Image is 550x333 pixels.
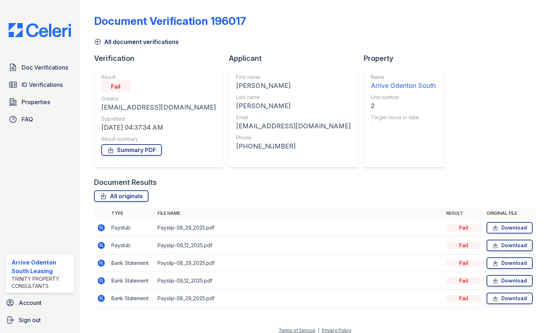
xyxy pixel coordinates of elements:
td: Bank Statement [108,272,155,290]
div: Result [101,74,216,81]
td: Payslip-09_12_2025.pdf [155,237,443,254]
td: Payslip-08_29_2025.pdf [155,290,443,307]
div: [PHONE_NUMBER] [236,141,351,151]
div: Document Verification 196017 [94,14,246,27]
div: Last name [236,94,351,101]
a: Sign out [3,313,77,327]
div: - [371,121,436,131]
a: Download [487,240,533,251]
div: Fail [446,295,481,302]
span: Properties [22,98,50,106]
div: 2 [371,101,436,111]
th: File name [155,208,443,219]
a: Summary PDF [101,144,162,156]
th: Original file [484,208,536,219]
div: Applicant [229,53,364,63]
a: ID Verifications [6,77,74,92]
div: Trinity Property Consultants [12,275,71,290]
a: Download [487,275,533,287]
a: Properties [6,95,74,109]
a: All document verifications [94,37,179,46]
a: All originals [94,190,148,202]
th: Type [108,208,155,219]
a: FAQ [6,112,74,126]
div: Property [364,53,450,63]
div: [PERSON_NAME] [236,81,351,91]
a: Name Arrive Odenton South [371,74,436,91]
iframe: chat widget [520,304,543,326]
td: Paystub [108,237,155,254]
a: Terms of Service [279,328,315,333]
div: Name [371,74,436,81]
div: Fail [446,277,481,284]
div: Arrive Odenton South [371,81,436,91]
td: Bank Statement [108,254,155,272]
span: FAQ [22,115,33,124]
a: Doc Verifications [6,60,74,75]
a: Account [3,296,77,310]
span: Account [19,298,41,307]
td: Payslip-09_12_2025.pdf [155,272,443,290]
a: Download [487,222,533,234]
div: Fail [446,224,481,231]
div: Target move in date [371,114,436,121]
span: Sign out [19,316,41,324]
div: [PERSON_NAME] [236,101,351,111]
th: Result [443,208,484,219]
div: Fail [446,259,481,267]
a: Privacy Policy [322,328,351,333]
td: Paystub [108,219,155,237]
div: Creator [101,95,216,102]
div: Email [236,114,351,121]
div: Fail [446,242,481,249]
span: ID Verifications [22,80,63,89]
div: [EMAIL_ADDRESS][DOMAIN_NAME] [101,102,216,112]
a: Download [487,257,533,269]
div: Result summary [101,136,216,143]
a: Download [487,293,533,304]
div: Document Results [94,177,157,187]
span: Doc Verifications [22,63,68,72]
div: Fail [101,81,130,92]
div: Submitted [101,115,216,123]
div: [EMAIL_ADDRESS][DOMAIN_NAME] [236,121,351,131]
div: Arrive Odenton South Leasing [12,258,71,275]
div: [DATE] 04:37:34 AM [101,123,216,133]
td: Payslip-08_29_2025.pdf [155,219,443,237]
td: Payslip-08_29_2025.pdf [155,254,443,272]
div: Unit number [371,94,436,101]
div: | [318,328,319,333]
div: Phone [236,134,351,141]
img: CE_Logo_Blue-a8612792a0a2168367f1c8372b55b34899dd931a85d93a1a3d3e32e68fde9ad4.png [3,23,77,37]
div: First name [236,74,351,81]
td: Bank Statement [108,290,155,307]
div: Verification [94,53,229,63]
